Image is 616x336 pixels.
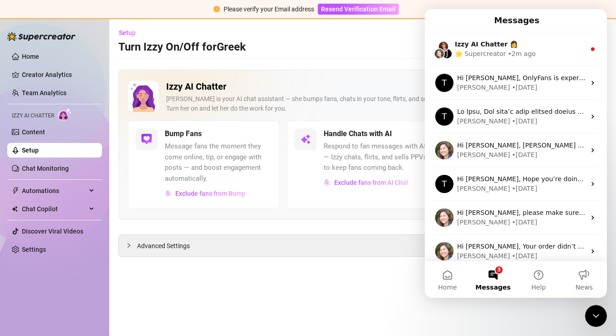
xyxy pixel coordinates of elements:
[87,175,112,184] div: • [DATE]
[58,108,72,121] img: AI Chatter
[22,147,39,154] a: Setup
[107,275,121,281] span: Help
[224,4,314,14] div: Please verify your Email address
[22,246,46,253] a: Settings
[119,29,136,36] span: Setup
[118,25,143,40] button: Setup
[137,241,190,251] span: Advanced Settings
[32,242,85,252] div: [PERSON_NAME]
[87,209,112,218] div: • [DATE]
[165,186,246,201] button: Exclude fans from Bump
[87,141,112,151] div: • [DATE]
[10,166,29,184] div: Profile image for Tanya
[585,305,607,327] iframe: Intercom live chat
[22,67,95,82] a: Creator Analytics
[165,190,172,197] img: svg%3e
[165,141,272,184] span: Message fans the moment they come online, tip, or engage with posts — and boost engagement automa...
[425,9,607,298] iframe: Intercom live chat
[324,128,392,139] h5: Handle Chats with AI
[318,4,399,15] button: Resend Verification Email
[300,134,311,145] img: svg%3e
[87,242,112,252] div: • [DATE]
[141,134,152,145] img: svg%3e
[22,202,87,216] span: Chat Copilot
[166,81,569,92] h2: Izzy AI Chatter
[22,53,39,60] a: Home
[91,252,137,289] button: Help
[128,81,159,112] img: Izzy AI Chatter
[10,132,29,150] img: Profile image for Ella
[12,206,18,212] img: Chat Copilot
[22,228,83,235] a: Discover Viral Videos
[118,40,246,55] h3: Turn Izzy On/Off for Greek
[7,32,76,41] img: logo-BBDzfeDw.svg
[87,107,112,117] div: • [DATE]
[32,141,85,151] div: [PERSON_NAME]
[12,112,54,120] span: Izzy AI Chatter
[324,141,431,173] span: Respond to fan messages with AI — Izzy chats, flirts, and sells PPVs to keep fans coming back.
[32,107,85,117] div: [PERSON_NAME]
[46,252,91,289] button: Messages
[10,199,29,218] img: Profile image for Ella
[22,128,45,136] a: Content
[321,5,396,13] span: Resend Verification Email
[32,74,85,83] div: [PERSON_NAME]
[12,187,19,194] span: thunderbolt
[51,275,86,281] span: Messages
[13,275,32,281] span: Home
[324,179,331,186] img: svg%3e
[175,190,245,197] span: Exclude fans from Bump
[10,98,29,117] div: Profile image for Tanya
[22,89,66,97] a: Team Analytics
[214,6,220,12] span: exclamation-circle
[32,209,85,218] div: [PERSON_NAME]
[22,183,87,198] span: Automations
[32,175,85,184] div: [PERSON_NAME]
[165,128,202,139] h5: Bump Fans
[10,233,29,251] img: Profile image for Ella
[137,252,182,289] button: News
[126,243,132,248] span: collapsed
[151,275,168,281] span: News
[166,94,569,113] div: [PERSON_NAME] is your AI chat assistant — she bumps fans, chats in your tone, flirts, and sells y...
[87,74,112,83] div: • [DATE]
[324,175,409,190] button: Exclude fans from AI Chat
[334,179,408,186] span: Exclude fans from AI Chat
[22,165,69,172] a: Chat Monitoring
[126,240,137,250] div: collapsed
